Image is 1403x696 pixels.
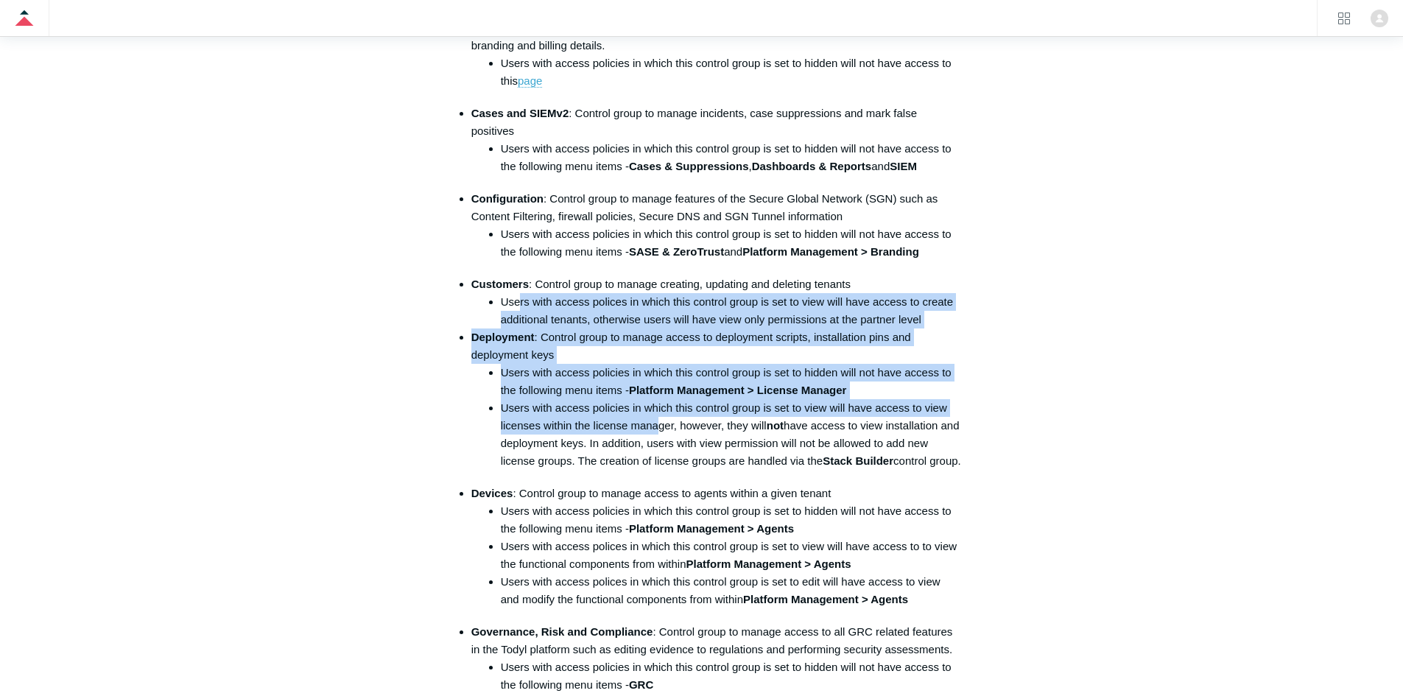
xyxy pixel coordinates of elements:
[501,364,962,399] li: Users with access policies in which this control group is set to hidden will not have access to t...
[501,538,962,573] li: Users with access polices in which this control group is set to view will have access to to view ...
[471,19,962,90] li: : Control group that contains information regarding the organization, branding and billing details.
[471,331,535,343] strong: Deployment
[823,454,893,467] strong: Stack Builder
[471,107,569,119] strong: Cases and SIEMv2
[742,245,919,258] strong: Platform Management > Branding
[501,399,962,470] li: Users with access policies in which this control group is set to view will have access to view li...
[629,160,749,172] strong: Cases & Suppressions
[471,487,513,499] strong: Devices
[629,245,724,258] strong: SASE & ZeroTrust
[1371,10,1388,27] img: user avatar
[501,55,962,90] li: Users with access policies in which this control group is set to hidden will not have access to this
[471,278,529,290] strong: Customers
[629,522,794,535] strong: Platform Management > Agents
[471,275,962,328] li: : Control group to manage creating, updating and deleting tenants
[629,678,653,691] strong: GRC
[471,485,962,608] li: : Control group to manage access to agents within a given tenant
[471,190,962,261] li: : Control group to manage features of the Secure Global Network (SGN) such as Content Filtering, ...
[743,593,908,605] strong: Platform Management > Agents
[471,192,544,205] strong: Configuration
[752,160,872,172] strong: Dashboards & Reports
[501,293,962,328] li: Users with access polices in which this control group is set to view will have access to create a...
[686,558,851,570] strong: Platform Management > Agents
[890,160,917,172] strong: SIEM
[471,105,962,175] li: : Control group to manage incidents, case suppressions and mark false positives
[501,573,962,608] li: Users with access polices in which this control group is set to edit will have access to view and...
[629,384,847,396] strong: Platform Management > License Manager
[767,419,784,432] strong: not
[471,328,962,470] li: : Control group to manage access to deployment scripts, installation pins and deployment keys
[501,658,962,694] li: Users with access policies in which this control group is set to hidden will not have access to t...
[501,225,962,261] li: Users with access policies in which this control group is set to hidden will not have access to t...
[501,502,962,538] li: Users with access policies in which this control group is set to hidden will not have access to t...
[1371,10,1388,27] zd-hc-trigger: Click your profile icon to open the profile menu
[501,140,962,175] li: Users with access policies in which this control group is set to hidden will not have access to t...
[518,74,542,88] a: page
[471,625,653,638] strong: Governance, Risk and Compliance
